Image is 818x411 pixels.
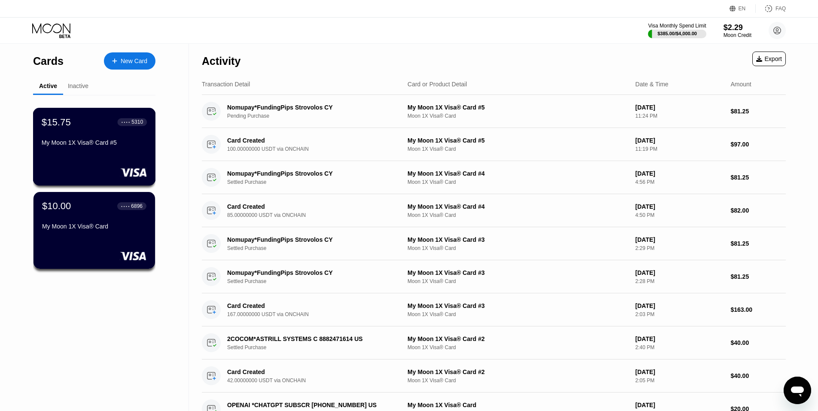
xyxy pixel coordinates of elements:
[227,203,394,210] div: Card Created
[131,203,143,209] div: 6896
[121,58,147,65] div: New Card
[202,293,786,326] div: Card Created167.00000000 USDT via ONCHAINMy Moon 1X Visa® Card #3Moon 1X Visa® Card[DATE]2:03 PM$...
[33,192,155,269] div: $10.00● ● ● ●6896My Moon 1X Visa® Card
[407,368,629,375] div: My Moon 1X Visa® Card #2
[636,203,724,210] div: [DATE]
[407,146,629,152] div: Moon 1X Visa® Card
[657,31,697,36] div: $385.00 / $4,000.00
[636,245,724,251] div: 2:29 PM
[739,6,746,12] div: EN
[42,201,71,212] div: $10.00
[227,245,406,251] div: Settled Purchase
[724,23,751,32] div: $2.29
[202,81,250,88] div: Transaction Detail
[756,4,786,13] div: FAQ
[227,137,394,144] div: Card Created
[407,335,629,342] div: My Moon 1X Visa® Card #2
[724,23,751,38] div: $2.29Moon Credit
[775,6,786,12] div: FAQ
[636,378,724,384] div: 2:05 PM
[227,311,406,317] div: 167.00000000 USDT via ONCHAIN
[636,269,724,276] div: [DATE]
[648,23,706,38] div: Visa Monthly Spend Limit$385.00/$4,000.00
[752,52,786,66] div: Export
[730,273,786,280] div: $81.25
[202,194,786,227] div: Card Created85.00000000 USDT via ONCHAINMy Moon 1X Visa® Card #4Moon 1X Visa® Card[DATE]4:50 PM$8...
[636,311,724,317] div: 2:03 PM
[636,137,724,144] div: [DATE]
[227,113,406,119] div: Pending Purchase
[42,223,146,230] div: My Moon 1X Visa® Card
[636,146,724,152] div: 11:19 PM
[42,116,71,128] div: $15.75
[227,146,406,152] div: 100.00000000 USDT via ONCHAIN
[407,402,629,408] div: My Moon 1X Visa® Card
[202,161,786,194] div: Nomupay*FundingPips Strovolos CYSettled PurchaseMy Moon 1X Visa® Card #4Moon 1X Visa® Card[DATE]4...
[636,278,724,284] div: 2:28 PM
[636,104,724,111] div: [DATE]
[730,207,786,214] div: $82.00
[636,402,724,408] div: [DATE]
[122,121,130,123] div: ● ● ● ●
[407,344,629,350] div: Moon 1X Visa® Card
[636,113,724,119] div: 11:24 PM
[227,104,394,111] div: Nomupay*FundingPips Strovolos CY
[227,378,406,384] div: 42.00000000 USDT via ONCHAIN
[202,260,786,293] div: Nomupay*FundingPips Strovolos CYSettled PurchaseMy Moon 1X Visa® Card #3Moon 1X Visa® Card[DATE]2...
[104,52,155,70] div: New Card
[636,179,724,185] div: 4:56 PM
[227,335,394,342] div: 2COCOM*ASTRILL SYSTEMS C 8882471614 US
[227,302,394,309] div: Card Created
[636,81,669,88] div: Date & Time
[68,82,88,89] div: Inactive
[407,203,629,210] div: My Moon 1X Visa® Card #4
[131,119,143,125] div: 5310
[121,205,130,207] div: ● ● ● ●
[39,82,57,89] div: Active
[636,335,724,342] div: [DATE]
[636,302,724,309] div: [DATE]
[227,179,406,185] div: Settled Purchase
[407,113,629,119] div: Moon 1X Visa® Card
[227,402,394,408] div: OPENAI *CHATGPT SUBSCR [PHONE_NUMBER] US
[730,141,786,148] div: $97.00
[42,139,147,146] div: My Moon 1X Visa® Card #5
[227,344,406,350] div: Settled Purchase
[202,227,786,260] div: Nomupay*FundingPips Strovolos CYSettled PurchaseMy Moon 1X Visa® Card #3Moon 1X Visa® Card[DATE]2...
[407,378,629,384] div: Moon 1X Visa® Card
[202,55,240,67] div: Activity
[227,278,406,284] div: Settled Purchase
[202,326,786,359] div: 2COCOM*ASTRILL SYSTEMS C 8882471614 USSettled PurchaseMy Moon 1X Visa® Card #2Moon 1X Visa® Card[...
[730,108,786,115] div: $81.25
[730,4,756,13] div: EN
[407,311,629,317] div: Moon 1X Visa® Card
[730,240,786,247] div: $81.25
[407,179,629,185] div: Moon 1X Visa® Card
[202,128,786,161] div: Card Created100.00000000 USDT via ONCHAINMy Moon 1X Visa® Card #5Moon 1X Visa® Card[DATE]11:19 PM...
[730,372,786,379] div: $40.00
[407,236,629,243] div: My Moon 1X Visa® Card #3
[227,170,394,177] div: Nomupay*FundingPips Strovolos CY
[407,170,629,177] div: My Moon 1X Visa® Card #4
[227,269,394,276] div: Nomupay*FundingPips Strovolos CY
[730,81,751,88] div: Amount
[407,302,629,309] div: My Moon 1X Visa® Card #3
[407,245,629,251] div: Moon 1X Visa® Card
[407,278,629,284] div: Moon 1X Visa® Card
[636,368,724,375] div: [DATE]
[407,81,467,88] div: Card or Product Detail
[227,368,394,375] div: Card Created
[407,137,629,144] div: My Moon 1X Visa® Card #5
[730,306,786,313] div: $163.00
[407,104,629,111] div: My Moon 1X Visa® Card #5
[202,359,786,393] div: Card Created42.00000000 USDT via ONCHAINMy Moon 1X Visa® Card #2Moon 1X Visa® Card[DATE]2:05 PM$4...
[756,55,782,62] div: Export
[636,344,724,350] div: 2:40 PM
[724,32,751,38] div: Moon Credit
[636,236,724,243] div: [DATE]
[33,108,155,185] div: $15.75● ● ● ●5310My Moon 1X Visa® Card #5
[227,236,394,243] div: Nomupay*FundingPips Strovolos CY
[730,339,786,346] div: $40.00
